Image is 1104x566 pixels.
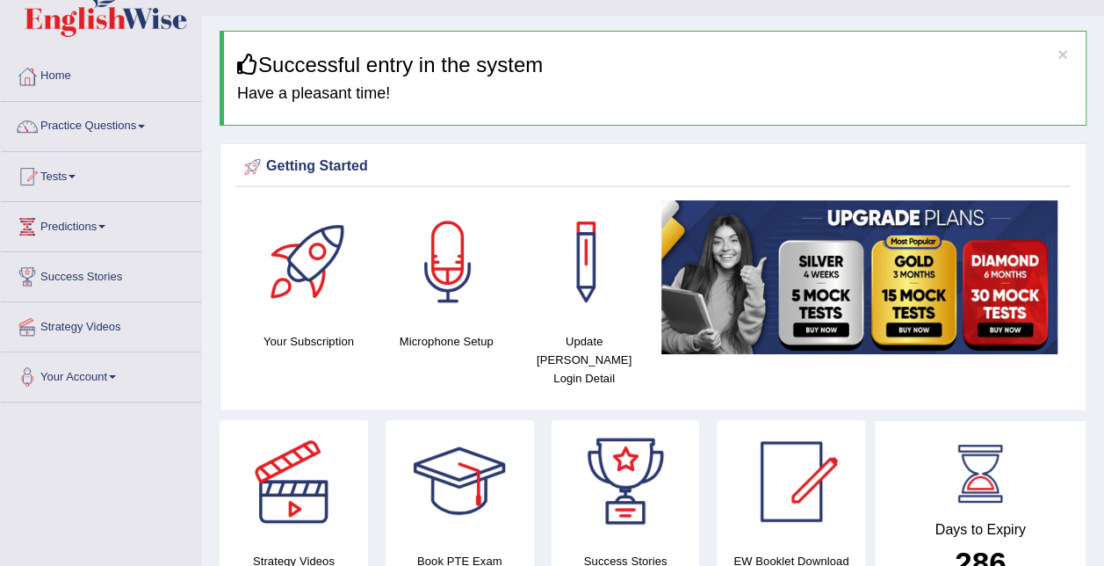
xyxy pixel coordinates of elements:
[1,352,201,396] a: Your Account
[1,252,201,296] a: Success Stories
[249,332,369,351] h4: Your Subscription
[661,200,1057,353] img: small5.jpg
[386,332,507,351] h4: Microphone Setup
[1,202,201,246] a: Predictions
[1,152,201,196] a: Tests
[1,52,201,96] a: Home
[524,332,645,388] h4: Update [PERSON_NAME] Login Detail
[894,522,1066,538] h4: Days to Expiry
[240,154,1066,180] div: Getting Started
[1,302,201,346] a: Strategy Videos
[1,102,201,146] a: Practice Questions
[1057,45,1068,63] button: ×
[237,54,1072,76] h3: Successful entry in the system
[237,85,1072,103] h4: Have a pleasant time!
